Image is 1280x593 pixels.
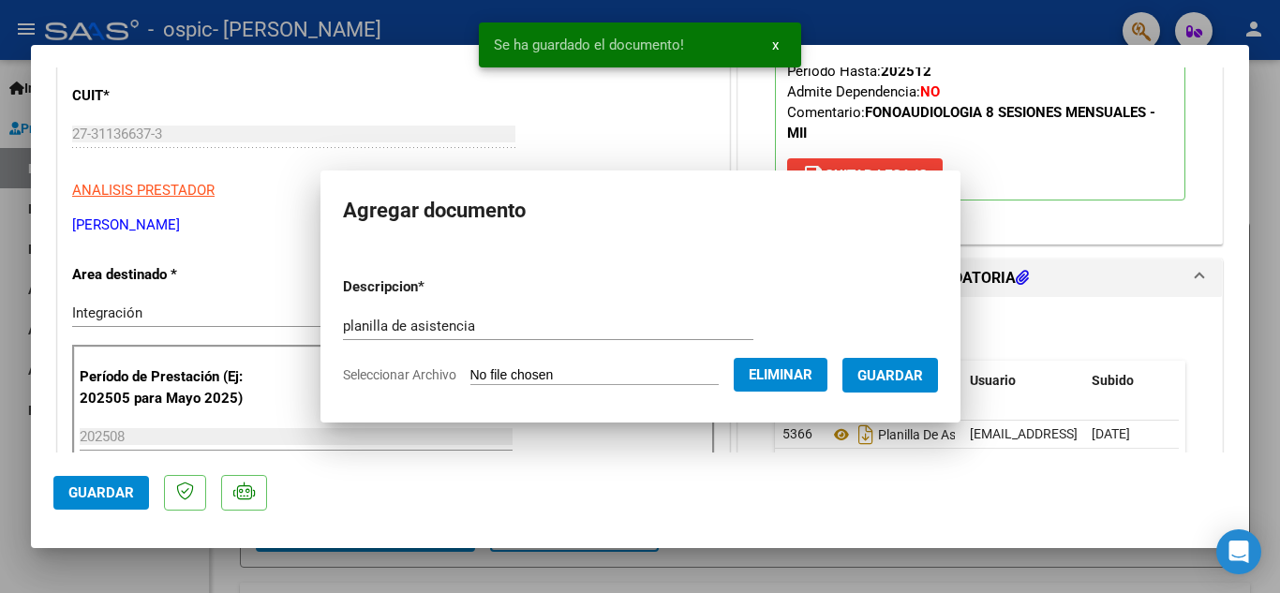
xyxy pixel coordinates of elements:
span: Integración [72,304,142,321]
strong: FONOAUDIOLOGIA 8 SESIONES MENSUALES - MII [787,104,1155,141]
strong: 202512 [881,63,931,80]
span: [DATE] [1092,426,1130,441]
span: x [772,37,779,53]
datatable-header-cell: Usuario [962,361,1084,401]
p: [PERSON_NAME] [72,215,715,236]
span: Guardar [68,484,134,501]
button: Guardar [53,476,149,510]
mat-icon: save [802,163,825,185]
button: Eliminar [734,358,827,392]
i: Descargar documento [854,420,878,450]
span: ANALISIS PRESTADOR [72,182,215,199]
strong: NO [920,83,940,100]
div: Open Intercom Messenger [1216,529,1261,574]
button: Guardar [842,358,938,393]
datatable-header-cell: Subido [1084,361,1178,401]
span: Subido [1092,373,1134,388]
span: 5366 [782,426,812,441]
button: Quitar Legajo [787,158,943,192]
p: Período de Prestación (Ej: 202505 para Mayo 2025) [80,366,268,408]
span: Comentario: [787,104,1155,141]
p: CUIT [72,85,265,107]
mat-expansion-panel-header: DOCUMENTACIÓN RESPALDATORIA [738,259,1222,297]
h2: Agregar documento [343,193,938,229]
span: Planilla De Asistencia [829,427,1001,442]
span: Eliminar [749,366,812,383]
span: Se ha guardado el documento! [494,36,684,54]
p: Area destinado * [72,264,265,286]
datatable-header-cell: Acción [1178,361,1272,401]
span: Guardar [857,367,923,384]
p: Descripcion [343,276,522,298]
span: Quitar Legajo [802,167,928,184]
span: Usuario [970,373,1016,388]
span: Seleccionar Archivo [343,367,456,382]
